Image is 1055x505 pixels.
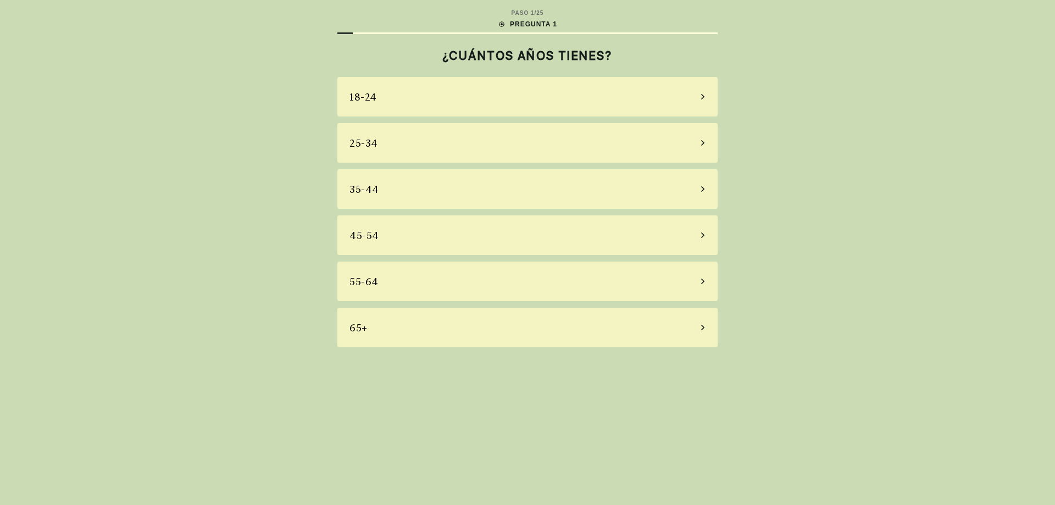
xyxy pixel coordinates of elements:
[498,19,557,29] div: PREGUNTA 1
[349,90,377,104] div: 18-24
[337,48,718,63] h2: ¿CUÁNTOS AÑOS TIENES?
[349,320,368,335] div: 65+
[349,228,379,243] div: 45-54
[349,182,379,197] div: 35-44
[349,274,379,289] div: 55-64
[512,9,544,17] div: PASO 1 / 25
[349,136,378,151] div: 25-34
